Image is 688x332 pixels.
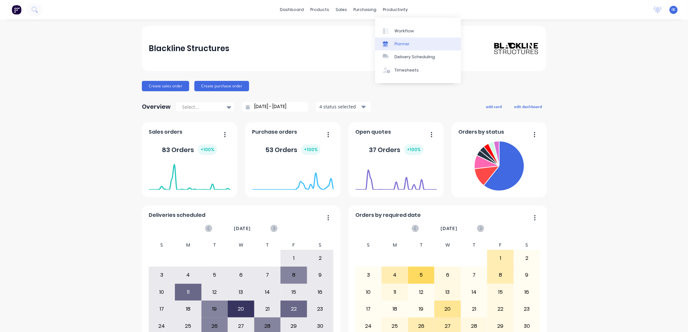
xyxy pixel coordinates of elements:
[12,5,21,15] img: Factory
[316,102,371,112] button: 4 status selected
[514,284,540,300] div: 16
[149,267,175,283] div: 3
[375,50,461,63] a: Delivery Scheduling
[356,128,391,136] span: Open quotes
[514,267,540,283] div: 9
[228,301,254,317] div: 20
[202,301,228,317] div: 19
[228,240,254,250] div: W
[281,301,307,317] div: 22
[375,38,461,50] a: Planner
[281,240,307,250] div: F
[482,102,506,111] button: add card
[265,144,320,155] div: 53 Orders
[307,301,333,317] div: 23
[514,250,540,266] div: 2
[162,144,217,155] div: 83 Orders
[461,284,487,300] div: 14
[356,301,382,317] div: 17
[487,301,513,317] div: 22
[307,284,333,300] div: 16
[142,81,189,91] button: Create sales order
[382,301,408,317] div: 18
[369,144,423,155] div: 37 Orders
[255,267,281,283] div: 7
[255,301,281,317] div: 21
[510,102,546,111] button: edit dashboard
[142,100,171,113] div: Overview
[461,301,487,317] div: 21
[487,284,513,300] div: 15
[194,81,249,91] button: Create purchase order
[375,24,461,37] a: Workflow
[175,267,201,283] div: 4
[281,267,307,283] div: 8
[277,5,307,15] a: dashboard
[255,284,281,300] div: 14
[149,284,175,300] div: 10
[228,267,254,283] div: 6
[514,301,540,317] div: 23
[202,267,228,283] div: 5
[487,250,513,266] div: 1
[435,267,461,283] div: 6
[441,225,457,232] span: [DATE]
[234,225,251,232] span: [DATE]
[356,267,382,283] div: 3
[319,103,360,110] div: 4 status selected
[202,284,228,300] div: 12
[435,301,461,317] div: 20
[382,267,408,283] div: 4
[494,42,539,55] img: Blackline Structures
[382,240,408,250] div: M
[395,67,419,73] div: Timesheets
[281,250,307,266] div: 1
[408,240,435,250] div: T
[672,7,676,13] span: IK
[281,284,307,300] div: 15
[333,5,350,15] div: sales
[461,267,487,283] div: 7
[149,301,175,317] div: 17
[149,128,183,136] span: Sales orders
[380,5,411,15] div: productivity
[404,144,423,155] div: + 100 %
[434,240,461,250] div: W
[307,250,333,266] div: 2
[461,240,487,250] div: T
[408,301,434,317] div: 19
[228,284,254,300] div: 13
[375,64,461,77] a: Timesheets
[395,41,410,47] div: Planner
[487,267,513,283] div: 8
[395,28,414,34] div: Workflow
[301,144,320,155] div: + 100 %
[254,240,281,250] div: T
[487,240,514,250] div: F
[149,42,230,55] div: Blackline Structures
[175,240,201,250] div: M
[408,267,434,283] div: 5
[252,128,297,136] span: Purchase orders
[355,240,382,250] div: S
[435,284,461,300] div: 13
[382,284,408,300] div: 11
[514,240,540,250] div: S
[307,267,333,283] div: 9
[198,144,217,155] div: + 100 %
[395,54,435,60] div: Delivery Scheduling
[356,284,382,300] div: 10
[350,5,380,15] div: purchasing
[307,240,334,250] div: S
[356,211,421,219] span: Orders by required date
[201,240,228,250] div: T
[175,284,201,300] div: 11
[175,301,201,317] div: 18
[459,128,504,136] span: Orders by status
[408,284,434,300] div: 12
[149,240,175,250] div: S
[307,5,333,15] div: products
